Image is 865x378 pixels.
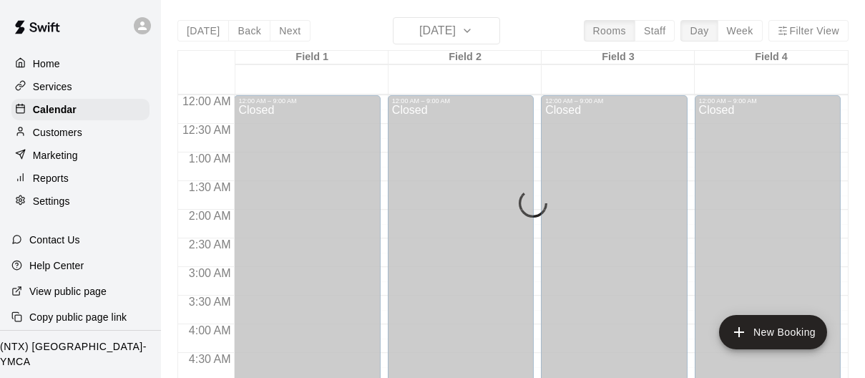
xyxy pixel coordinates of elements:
p: View public page [29,284,107,299]
span: 12:00 AM [179,95,235,107]
div: Field 1 [235,51,388,64]
span: 3:00 AM [185,267,235,279]
p: Help Center [29,258,84,273]
span: 1:30 AM [185,181,235,193]
div: Field 3 [542,51,695,64]
a: Marketing [11,145,150,166]
p: Calendar [33,102,77,117]
a: Services [11,76,150,97]
p: Copy public page link [29,310,127,324]
p: Marketing [33,148,78,163]
span: 4:00 AM [185,324,235,336]
div: 12:00 AM – 9:00 AM [699,97,836,105]
a: Calendar [11,99,150,120]
span: 3:30 AM [185,296,235,308]
div: 12:00 AM – 9:00 AM [392,97,529,105]
span: 2:30 AM [185,238,235,251]
p: Customers [33,125,82,140]
a: Settings [11,190,150,212]
div: 12:00 AM – 9:00 AM [238,97,376,105]
p: Services [33,79,72,94]
p: Home [33,57,60,71]
p: Settings [33,194,70,208]
a: Home [11,53,150,74]
a: Reports [11,168,150,189]
a: Customers [11,122,150,143]
div: 12:00 AM – 9:00 AM [545,97,683,105]
div: Field 4 [695,51,848,64]
span: 12:30 AM [179,124,235,136]
div: Field 2 [388,51,542,64]
button: add [719,315,827,349]
span: 1:00 AM [185,152,235,165]
p: Reports [33,171,69,185]
p: Contact Us [29,233,80,247]
span: 4:30 AM [185,353,235,365]
span: 2:00 AM [185,210,235,222]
